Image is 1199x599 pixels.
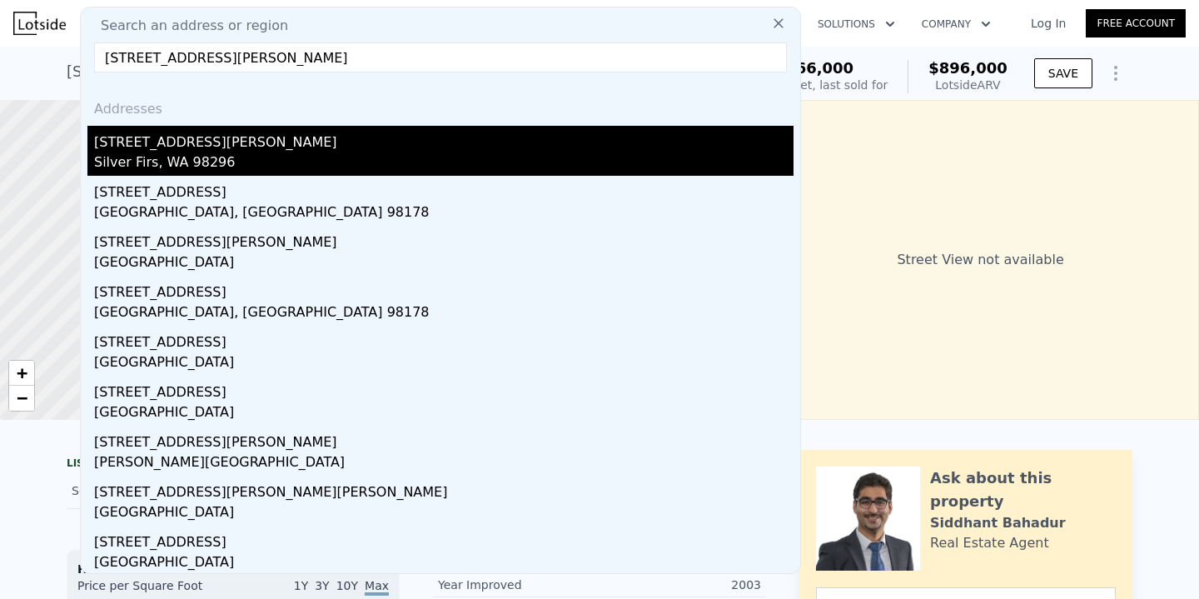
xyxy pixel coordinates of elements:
[1086,9,1186,37] a: Free Account
[336,579,358,592] span: 10Y
[94,252,794,276] div: [GEOGRAPHIC_DATA]
[1099,57,1132,90] button: Show Options
[930,533,1049,553] div: Real Estate Agent
[9,386,34,411] a: Zoom out
[438,577,599,593] div: Year Improved
[94,126,794,152] div: [STREET_ADDRESS][PERSON_NAME]
[94,302,794,326] div: [GEOGRAPHIC_DATA], [GEOGRAPHIC_DATA] 98178
[94,402,794,426] div: [GEOGRAPHIC_DATA]
[94,176,794,202] div: [STREET_ADDRESS]
[9,361,34,386] a: Zoom in
[928,77,1007,93] div: Lotside ARV
[94,476,794,502] div: [STREET_ADDRESS][PERSON_NAME][PERSON_NAME]
[72,480,220,502] div: Sold
[94,152,794,176] div: Silver Firs, WA 98296
[762,100,1199,420] div: Street View not available
[94,502,794,526] div: [GEOGRAPHIC_DATA]
[77,561,389,577] div: Houses Median Sale
[94,352,794,376] div: [GEOGRAPHIC_DATA]
[1011,15,1086,32] a: Log In
[17,387,27,408] span: −
[94,226,794,252] div: [STREET_ADDRESS][PERSON_NAME]
[94,42,787,72] input: Enter an address, city, region, neighborhood or zip code
[94,276,794,302] div: [STREET_ADDRESS]
[804,9,908,39] button: Solutions
[94,552,794,576] div: [GEOGRAPHIC_DATA]
[930,513,1066,533] div: Siddhant Bahadur
[294,579,308,592] span: 1Y
[785,59,853,77] span: $66,000
[94,376,794,402] div: [STREET_ADDRESS]
[908,9,1004,39] button: Company
[13,12,66,35] img: Lotside
[928,59,1007,77] span: $896,000
[87,16,288,36] span: Search an address or region
[94,452,794,476] div: [PERSON_NAME][GEOGRAPHIC_DATA]
[94,326,794,352] div: [STREET_ADDRESS]
[94,202,794,226] div: [GEOGRAPHIC_DATA], [GEOGRAPHIC_DATA] 98178
[67,60,435,83] div: [STREET_ADDRESS] , [PERSON_NAME] , WA 98390
[94,526,794,552] div: [STREET_ADDRESS]
[930,467,1116,513] div: Ask about this property
[94,426,794,452] div: [STREET_ADDRESS][PERSON_NAME]
[1034,58,1092,88] button: SAVE
[17,362,27,383] span: +
[315,579,329,592] span: 3Y
[365,579,389,596] span: Max
[599,577,761,593] div: 2003
[67,457,400,473] div: LISTING & SALE HISTORY
[87,86,794,126] div: Addresses
[751,77,888,93] div: Off Market, last sold for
